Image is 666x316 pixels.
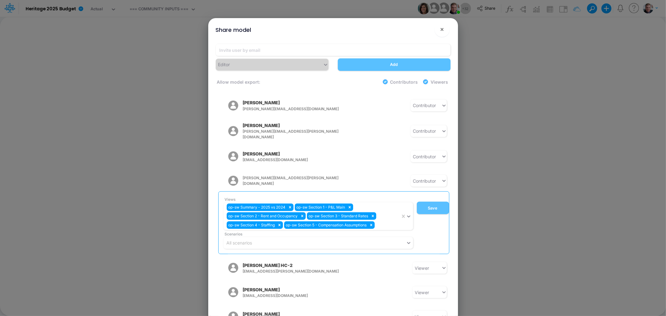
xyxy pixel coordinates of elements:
button: rounded user avatar[PERSON_NAME][PERSON_NAME][EMAIL_ADDRESS][DOMAIN_NAME] [218,97,313,114]
div: Contributor [413,128,436,134]
img: rounded user avatar [227,175,239,187]
span: [PERSON_NAME][EMAIL_ADDRESS][PERSON_NAME][DOMAIN_NAME] [243,129,345,140]
div: Contributor [413,102,436,109]
span: [EMAIL_ADDRESS][DOMAIN_NAME] [243,157,341,163]
div: op-sw Summary - 2025 vs 2024 [227,204,287,211]
div: op-sw Section 2 - Rent and Occupancy [227,212,299,220]
span: [EMAIL_ADDRESS][PERSON_NAME][DOMAIN_NAME] [243,269,345,274]
label: Contributors [390,79,418,85]
p: [PERSON_NAME] [243,286,280,293]
div: op-sw Section 5 - Compensation Assumptions [284,221,368,229]
label: Viewers [431,79,448,85]
span: [EMAIL_ADDRESS][DOMAIN_NAME] [243,293,341,299]
input: Invite user by email [216,44,451,56]
img: rounded user avatar [227,125,239,137]
img: rounded user avatar [227,150,239,163]
p: [PERSON_NAME] [243,151,280,157]
div: op-sw Section 4 - Staffing [227,221,276,229]
div: op-sw Section 1 - P&L Main [295,204,346,211]
button: rounded user avatar[PERSON_NAME][EMAIL_ADDRESS][DOMAIN_NAME] [218,284,313,300]
span: × [440,25,444,33]
button: rounded user avatar[PERSON_NAME][EMAIL_ADDRESS][DOMAIN_NAME] [218,148,313,165]
p: [PERSON_NAME] HC-2 [243,262,293,269]
div: All scenarios [227,240,252,246]
p: [PERSON_NAME] [243,122,280,129]
button: rounded user avatar[PERSON_NAME][EMAIL_ADDRESS][PERSON_NAME][DOMAIN_NAME] [218,173,313,189]
div: Viewer [415,265,429,271]
img: rounded user avatar [227,262,239,274]
span: Scenarios [224,231,413,237]
label: Allow model export: [216,79,260,85]
img: rounded user avatar [227,99,239,112]
div: Contributor [413,178,436,184]
div: Contributor [413,153,436,160]
img: rounded user avatar [227,286,239,299]
div: Share model [216,26,251,34]
p: [PERSON_NAME] [243,99,280,106]
span: [PERSON_NAME][EMAIL_ADDRESS][DOMAIN_NAME] [243,106,345,112]
span: [PERSON_NAME][EMAIL_ADDRESS][PERSON_NAME][DOMAIN_NAME] [243,175,345,186]
button: rounded user avatar[PERSON_NAME] HC-2[EMAIL_ADDRESS][PERSON_NAME][DOMAIN_NAME] [218,260,313,276]
div: op-sw Section 3 - Standard Rates [307,212,369,220]
button: Close [435,22,450,37]
button: rounded user avatar[PERSON_NAME][PERSON_NAME][EMAIL_ADDRESS][PERSON_NAME][DOMAIN_NAME] [218,122,313,140]
span: Views [224,197,413,202]
div: Viewer [415,289,429,296]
